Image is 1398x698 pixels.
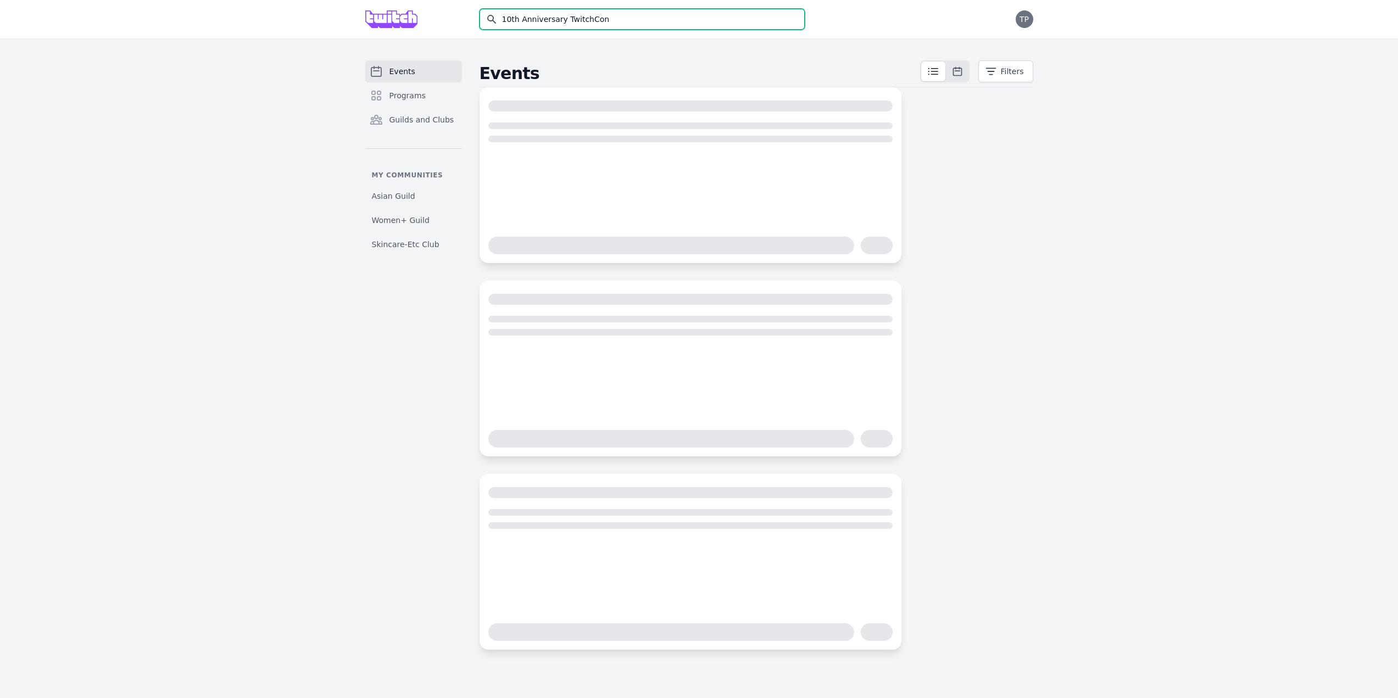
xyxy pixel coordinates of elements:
a: Asian Guild [365,186,462,206]
h2: Events [480,64,920,83]
img: Grove [365,10,418,28]
a: Skincare-Etc Club [365,234,462,254]
input: Search [480,9,805,30]
p: My communities [365,171,462,180]
span: Asian Guild [372,191,415,202]
span: Women+ Guild [372,215,430,226]
a: Women+ Guild [365,210,462,230]
span: TP [1020,15,1029,23]
button: Filters [978,60,1033,82]
a: Programs [365,85,462,107]
span: Guilds and Clubs [389,114,454,125]
a: Events [365,60,462,82]
span: Programs [389,90,426,101]
span: Events [389,66,415,77]
span: Skincare-Etc Club [372,239,439,250]
button: TP [1016,10,1033,28]
a: Guilds and Clubs [365,109,462,131]
nav: Sidebar [365,60,462,254]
